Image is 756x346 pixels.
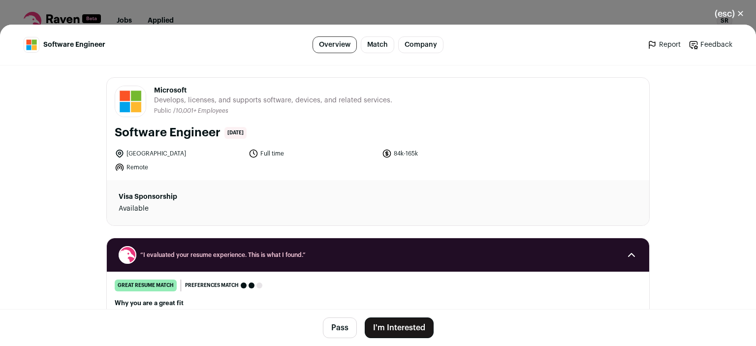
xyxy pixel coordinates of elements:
[185,281,239,290] span: Preferences match
[382,149,510,158] li: 84k-165k
[115,86,146,117] img: c786a7b10b07920eb52778d94b98952337776963b9c08eb22d98bc7b89d269e4.jpg
[140,251,616,259] span: “I evaluated your resume experience. This is what I found.”
[703,3,756,25] button: Close modal
[224,127,247,139] span: [DATE]
[154,86,392,95] span: Microsoft
[313,36,357,53] a: Overview
[24,37,39,52] img: c786a7b10b07920eb52778d94b98952337776963b9c08eb22d98bc7b89d269e4.jpg
[361,36,394,53] a: Match
[115,125,220,141] h1: Software Engineer
[249,149,377,158] li: Full time
[323,317,357,338] button: Pass
[115,149,243,158] li: [GEOGRAPHIC_DATA]
[115,280,177,291] div: great resume match
[115,299,641,307] h2: Why you are a great fit
[173,107,228,115] li: /
[647,40,681,50] a: Report
[43,40,105,50] span: Software Engineer
[154,95,392,105] span: Develops, licenses, and supports software, devices, and related services.
[176,108,228,114] span: 10,001+ Employees
[398,36,443,53] a: Company
[365,317,434,338] button: I'm Interested
[115,162,243,172] li: Remote
[154,107,173,115] li: Public
[689,40,732,50] a: Feedback
[119,192,291,202] dt: Visa Sponsorship
[119,204,291,214] dd: Available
